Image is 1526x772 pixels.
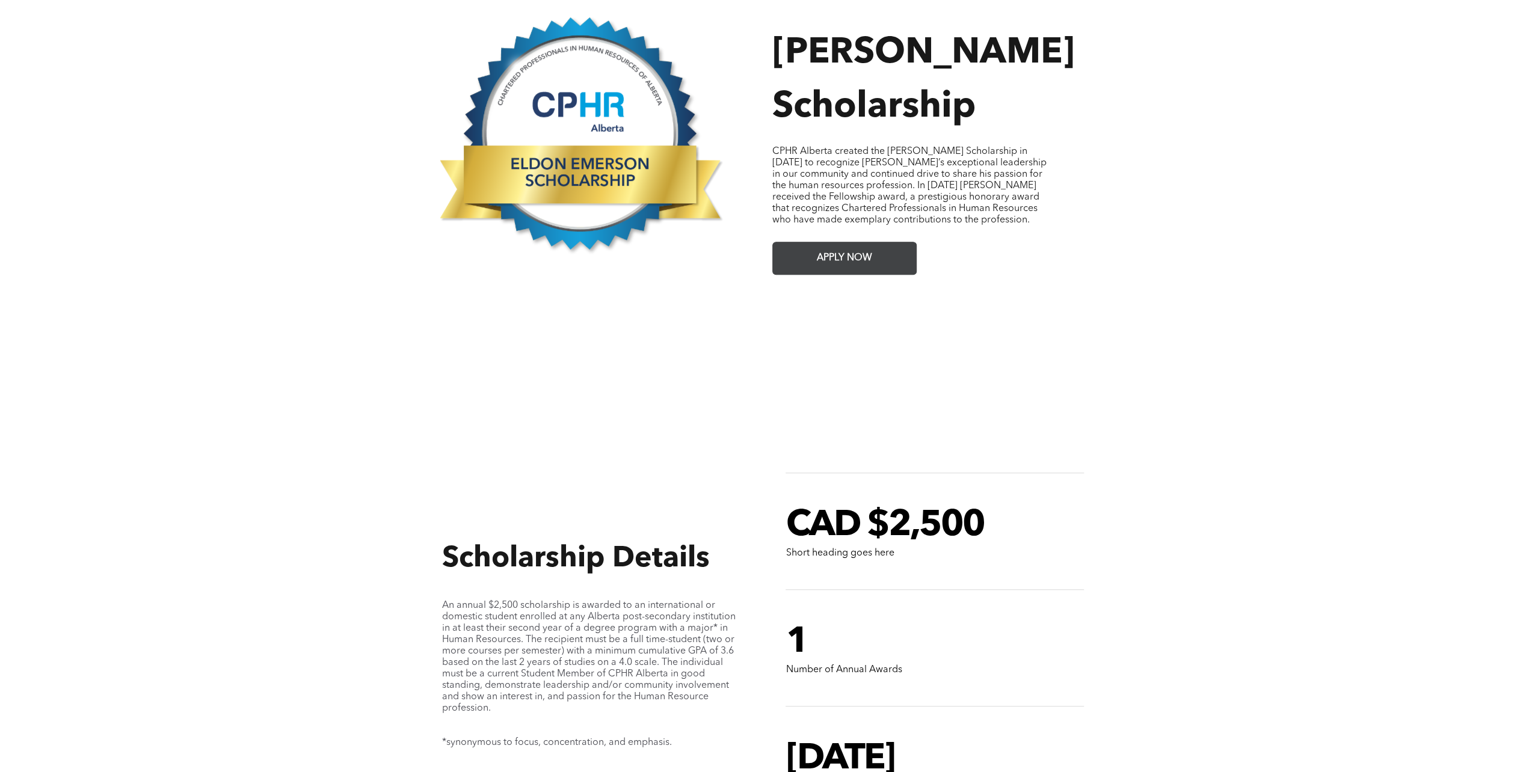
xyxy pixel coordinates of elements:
span: CPHR Alberta created the [PERSON_NAME] Scholarship in [DATE] to recognize [PERSON_NAME]’s excepti... [772,147,1047,225]
span: [PERSON_NAME] Scholarship [772,35,1075,126]
span: CAD $2,500 [786,508,983,544]
span: An annual $2,500 scholarship is awarded to an international or domestic student enrolled at any A... [442,601,736,713]
span: 1 [786,625,807,661]
a: APPLY NOW [772,242,917,275]
span: Number of Annual Awards [786,665,902,675]
span: *synonymous to focus, concentration, and emphasis. [442,738,672,747]
span: Scholarship Details [442,545,710,574]
span: Short heading goes here [786,548,894,558]
span: APPLY NOW [813,247,876,270]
